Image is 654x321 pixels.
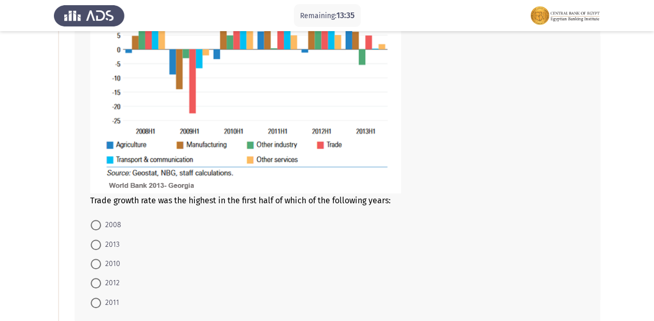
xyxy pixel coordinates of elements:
span: Trade growth rate was the highest in the first half of which of the following years: [90,196,391,205]
img: Assess Talent Management logo [54,1,124,30]
p: Remaining: [300,9,354,22]
img: Assessment logo of EBI Analytical Thinking FOCUS Assessment EN [530,1,600,30]
span: 2008 [101,219,121,231]
span: 2013 [101,239,120,251]
span: 2010 [101,258,120,270]
span: 2011 [101,297,119,309]
span: 13:35 [336,10,354,20]
span: 2012 [101,277,120,289]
